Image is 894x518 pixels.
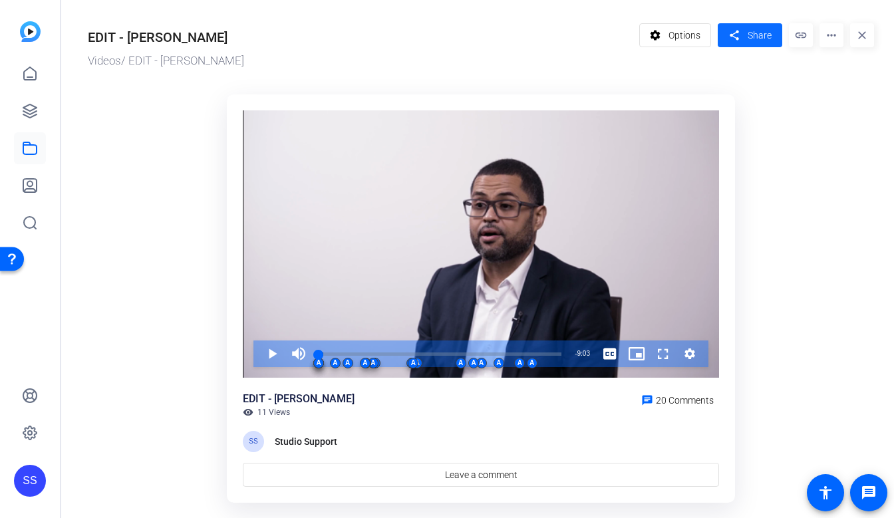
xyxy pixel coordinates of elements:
img: blue-gradient.svg [20,21,41,42]
mat-icon: more_horiz [819,23,843,47]
div: A [330,358,341,368]
button: Options [639,23,712,47]
div: A [468,358,479,368]
mat-icon: close [850,23,874,47]
div: A [456,358,466,368]
button: Picture-in-Picture [623,340,650,367]
div: A [412,358,422,368]
mat-icon: settings [647,23,664,48]
mat-icon: accessibility [818,485,833,501]
span: 11 Views [257,407,290,418]
div: EDIT - [PERSON_NAME] [88,27,227,47]
div: A [343,358,353,368]
a: Leave a comment [243,463,719,487]
div: Progress Bar [319,352,561,356]
mat-icon: message [861,485,877,501]
div: A [476,358,487,368]
span: Leave a comment [445,468,518,482]
button: Mute [285,340,312,367]
div: A [408,358,418,368]
div: A [527,358,537,368]
span: 9:03 [577,350,590,357]
div: A [368,358,378,368]
div: SS [14,465,46,497]
div: A [514,358,525,368]
div: A [313,358,324,368]
mat-icon: share [726,27,742,45]
div: Studio Support [275,434,341,450]
span: 20 Comments [656,395,714,406]
mat-icon: visibility [243,407,253,418]
button: Share [718,23,782,47]
div: A [494,358,504,368]
span: - [575,350,577,357]
button: Play [259,340,285,367]
mat-icon: link [789,23,813,47]
div: / EDIT - [PERSON_NAME] [88,53,633,70]
span: Options [669,23,700,48]
mat-icon: chat [641,394,653,406]
div: Video Player [243,110,719,378]
button: Fullscreen [650,340,676,367]
div: EDIT - [PERSON_NAME] [243,391,355,407]
button: Captions [597,340,623,367]
a: Videos [88,54,121,67]
span: Share [748,29,772,43]
div: A [406,358,417,368]
a: 20 Comments [636,391,719,407]
div: A [360,358,371,368]
div: SS [243,431,264,452]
